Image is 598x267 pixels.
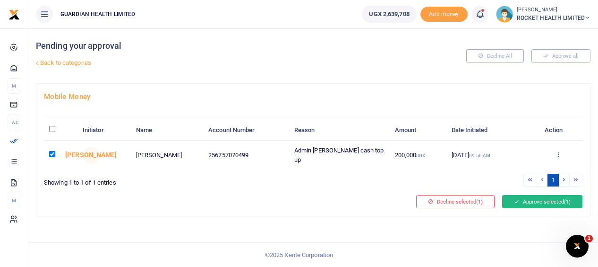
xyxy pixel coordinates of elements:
li: Ac [8,115,20,130]
span: GUARDIAN HEALTH LIMITED [57,10,139,18]
img: logo-small [9,9,20,20]
a: logo-small logo-large logo-large [9,10,20,18]
span: ROCKET HEALTH LIMITED [517,14,590,22]
button: Approve selected(1) [502,195,582,208]
span: 1 [585,235,593,242]
th: : activate to sort column descending [44,120,77,141]
span: UGX 2,639,708 [369,9,409,19]
th: Initiator: activate to sort column ascending [77,120,131,141]
th: Account Number: activate to sort column ascending [203,120,289,141]
a: Back to categories [34,55,403,71]
li: Toup your wallet [420,7,468,22]
div: Showing 1 to 1 of 1 entries [44,173,309,187]
li: Wallet ballance [358,6,420,23]
span: Add money [420,7,468,22]
li: M [8,78,20,94]
span: Jessica Asemo [83,147,100,164]
td: 200,000 [389,141,446,169]
th: Name: activate to sort column ascending [131,120,203,141]
li: M [8,193,20,208]
iframe: Intercom live chat [566,235,589,258]
button: Decline selected(1) [416,195,495,208]
th: Reason: activate to sort column ascending [289,120,390,141]
a: Add money [420,10,468,17]
img: profile-user [496,6,513,23]
a: profile-user [PERSON_NAME] ROCKET HEALTH LIMITED [496,6,590,23]
span: (1) [476,198,483,205]
th: Amount: activate to sort column ascending [389,120,446,141]
small: 09:56 AM [469,153,490,158]
span: (1) [564,198,571,205]
th: Date Initiated: activate to sort column ascending [446,120,534,141]
th: Action: activate to sort column ascending [534,120,582,141]
h4: Mobile Money [44,91,582,102]
td: [PERSON_NAME] [131,141,203,169]
td: 256757070499 [203,141,289,169]
small: UGX [416,153,425,158]
a: 1 [547,174,559,187]
small: [PERSON_NAME] [517,6,590,14]
h4: Pending your approval [36,41,403,51]
td: [DATE] [446,141,534,169]
a: UGX 2,639,708 [362,6,416,23]
td: Admin [PERSON_NAME] cash top up [289,141,390,169]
